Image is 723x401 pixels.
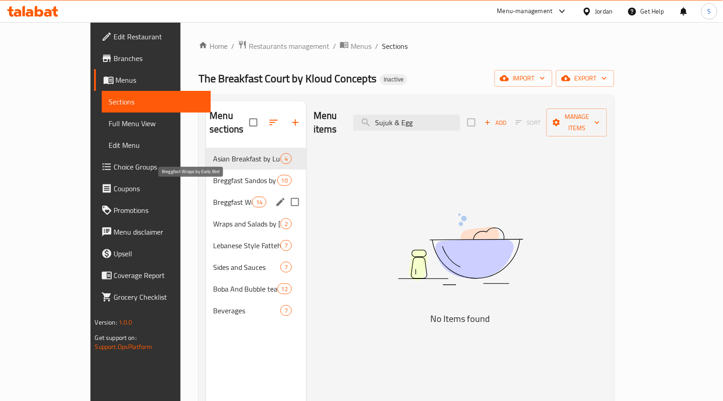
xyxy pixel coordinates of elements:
[114,226,204,237] span: Menu disclaimer
[209,109,249,136] h2: Menu sections
[333,41,336,52] li: /
[206,235,306,256] div: Lebanese Style Fatteh by [PERSON_NAME]7
[213,240,281,251] span: Lebanese Style Fatteh by [PERSON_NAME]
[375,41,378,52] li: /
[199,41,228,52] a: Home
[314,109,342,136] h2: Menu items
[114,248,204,259] span: Upsell
[281,218,292,229] div: items
[94,156,211,178] a: Choice Groups
[119,316,133,328] span: 1.0.0
[94,178,211,199] a: Coupons
[277,175,292,186] div: items
[213,262,281,273] span: Sides and Sauces
[347,311,574,326] h5: No Items found
[213,197,252,208] span: Breggfast Wraps by Early Bird
[206,170,306,191] div: Breggfast Sandos by Scrambled10
[563,73,607,84] span: export
[281,307,291,315] span: 7
[274,195,287,209] button: edit
[199,40,614,52] nav: breadcrumb
[231,41,234,52] li: /
[213,218,281,229] span: Wraps and Salads by [PERSON_NAME]
[206,191,306,213] div: Breggfast Wraps by Early Bird14edit
[94,221,211,243] a: Menu disclaimer
[102,134,211,156] a: Edit Menu
[94,47,211,69] a: Branches
[116,75,204,85] span: Menus
[213,153,281,164] span: Asian Breakfast by Lucky Cat
[252,198,266,207] span: 14
[206,148,306,170] div: Asian Breakfast by Lucky Cat4
[380,75,407,83] span: Inactive
[380,74,407,85] div: Inactive
[347,189,574,309] img: dish.svg
[213,283,277,294] div: Boba And Bubble tea And Smoothies by Zhu
[244,113,263,132] span: Select all sections
[206,213,306,235] div: Wraps and Salads by [PERSON_NAME]2
[109,96,204,107] span: Sections
[340,40,371,52] a: Menus
[94,264,211,286] a: Coverage Report
[95,332,137,344] span: Get support on:
[114,31,204,42] span: Edit Restaurant
[94,69,211,91] a: Menus
[502,73,545,84] span: import
[94,26,211,47] a: Edit Restaurant
[281,155,291,163] span: 4
[708,6,711,16] span: S
[281,220,291,228] span: 2
[109,140,204,151] span: Edit Menu
[213,175,277,186] span: Breggfast Sandos by Scrambled
[281,153,292,164] div: items
[481,116,510,130] span: Add item
[206,256,306,278] div: Sides and Sauces7
[353,115,460,131] input: search
[281,263,291,272] span: 7
[102,113,211,134] a: Full Menu View
[278,176,291,185] span: 10
[281,240,292,251] div: items
[547,109,607,137] button: Manage items
[556,70,614,87] button: export
[213,218,281,229] div: Wraps and Salads by Hail Czar
[281,241,291,250] span: 7
[249,41,329,52] span: Restaurants management
[95,316,117,328] span: Version:
[554,111,600,134] span: Manage items
[114,183,204,194] span: Coupons
[114,53,204,64] span: Branches
[114,161,204,172] span: Choice Groups
[277,283,292,294] div: items
[95,341,152,353] a: Support.OpsPlatform
[109,118,204,129] span: Full Menu View
[497,6,553,17] div: Menu-management
[94,286,211,308] a: Grocery Checklist
[206,278,306,300] div: Boba And Bubble tea And Smoothies by [PERSON_NAME]12
[382,41,408,52] span: Sections
[213,283,277,294] span: Boba And Bubble tea And Smoothies by [PERSON_NAME]
[114,205,204,216] span: Promotions
[263,112,285,133] span: Sort sections
[281,305,292,316] div: items
[495,70,552,87] button: import
[94,243,211,264] a: Upsell
[278,285,291,293] span: 12
[206,300,306,321] div: Beverages7
[213,305,281,316] span: Beverages
[481,116,510,130] button: Add
[252,197,266,208] div: items
[114,292,204,302] span: Grocery Checklist
[281,262,292,273] div: items
[102,91,211,113] a: Sections
[238,40,329,52] a: Restaurants management
[206,144,306,325] nav: Menu sections
[285,112,306,133] button: Add section
[483,118,508,128] span: Add
[213,240,281,251] div: Lebanese Style Fatteh by Fatteh
[94,199,211,221] a: Promotions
